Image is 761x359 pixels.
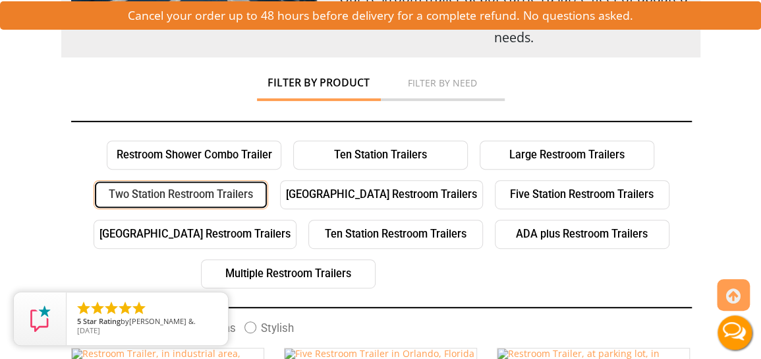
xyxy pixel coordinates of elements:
[129,316,196,326] span: [PERSON_NAME] &.
[201,259,376,288] a: Multiple Restroom Trailers
[280,180,483,209] a: [GEOGRAPHIC_DATA] Restroom Trailers
[94,220,296,249] a: [GEOGRAPHIC_DATA] Restroom Trailers
[76,300,92,316] li: 
[308,220,483,249] a: Ten Station Restroom Trailers
[27,306,53,332] img: Review Rating
[381,71,505,88] a: Filter by Need
[480,141,654,170] a: Large Restroom Trailers
[708,306,761,359] button: Live Chat
[495,220,669,249] a: ADA plus Restroom Trailers
[94,180,268,209] a: Two Station Restroom Trailers
[103,300,119,316] li: 
[257,71,381,88] a: Filter by Product
[131,300,147,316] li: 
[83,316,121,326] span: Star Rating
[77,325,100,335] span: [DATE]
[495,180,669,209] a: Five Station Restroom Trailers
[293,141,468,170] a: Ten Station Trailers
[244,321,306,335] label: Stylish
[107,141,281,170] a: Restroom Shower Combo Trailer
[77,316,81,326] span: 5
[117,300,133,316] li: 
[90,300,105,316] li: 
[77,317,217,327] span: by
